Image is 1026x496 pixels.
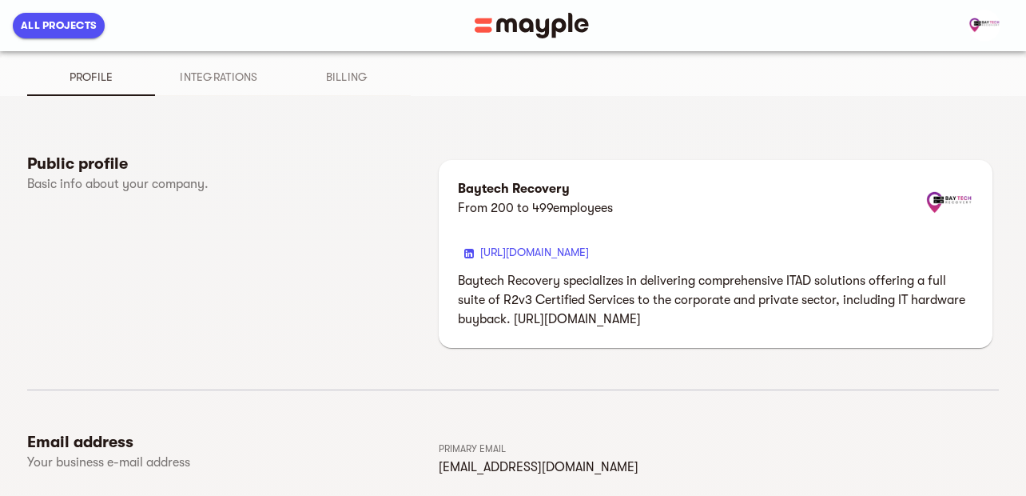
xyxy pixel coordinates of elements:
h6: Public profile [27,154,432,174]
span: All Projects [21,16,97,35]
span: Billing [292,67,401,86]
p: [EMAIL_ADDRESS][DOMAIN_NAME] [439,458,992,477]
button: All Projects [13,13,105,38]
p: Baytech Recovery [458,179,613,198]
p: From 200 to 499 employees [458,198,613,218]
span: Integrations [165,67,273,86]
span: PRIMARY EMAIL [439,443,506,454]
h6: Email address [27,432,432,453]
p: Basic info about your company. [27,174,331,194]
img: Main logo [475,13,589,38]
img: project_owning_company_logo_mayple [925,179,973,227]
p: Baytech Recovery specializes in delivering comprehensive ITAD solutions offering a full suite of ... [458,271,973,329]
span: Profile [37,67,145,86]
a: LinkedIn [464,246,474,258]
p: Your business e-mail address [27,453,331,472]
img: 2TH4wae7TZu92MBYXSaE [968,10,1000,42]
a: [URL][DOMAIN_NAME] [480,246,589,258]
